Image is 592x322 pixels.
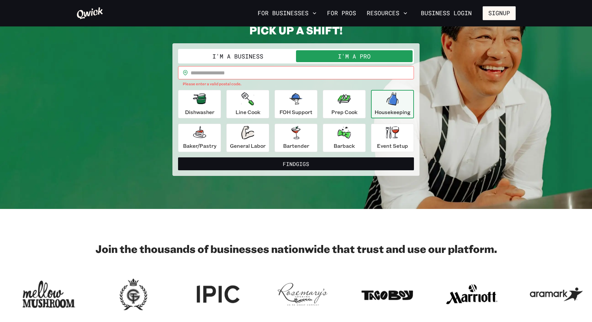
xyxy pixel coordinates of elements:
button: Resources [364,8,410,19]
a: For Pros [324,8,359,19]
button: Prep Cook [323,90,366,118]
button: Bartender [275,124,317,152]
p: Housekeeping [375,108,411,116]
button: General Labor [226,124,269,152]
p: Baker/Pastry [183,142,216,150]
p: FOH Support [279,108,313,116]
p: Barback [334,142,355,150]
button: For Businesses [255,8,319,19]
img: Logo for IPIC [192,276,244,312]
button: I'm a Business [179,50,296,62]
img: Logo for Taco Boy [361,276,414,312]
p: Dishwasher [185,108,214,116]
button: Line Cook [226,90,269,118]
img: Logo for Georgian Terrace [107,276,160,312]
button: Barback [323,124,366,152]
img: Logo for Rosemary's Catering [276,276,329,312]
h2: Join the thousands of businesses nationwide that trust and use our platform. [76,242,516,255]
button: Housekeeping [371,90,414,118]
img: Logo for Aramark [530,276,583,312]
button: Baker/Pastry [178,124,221,152]
button: I'm a Pro [296,50,413,62]
button: FOH Support [275,90,317,118]
button: Event Setup [371,124,414,152]
img: Logo for Mellow Mushroom [22,276,75,312]
h2: PICK UP A SHIFT! [172,23,420,37]
button: FindGigs [178,157,414,171]
img: Logo for Marriott [445,276,498,312]
button: Signup [483,6,516,20]
a: Business Login [415,6,477,20]
p: General Labor [230,142,266,150]
p: Bartender [283,142,309,150]
p: Line Cook [236,108,260,116]
p: Prep Cook [331,108,357,116]
p: Event Setup [377,142,408,150]
button: Dishwasher [178,90,221,118]
p: Please enter a valid postal code. [183,81,409,87]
